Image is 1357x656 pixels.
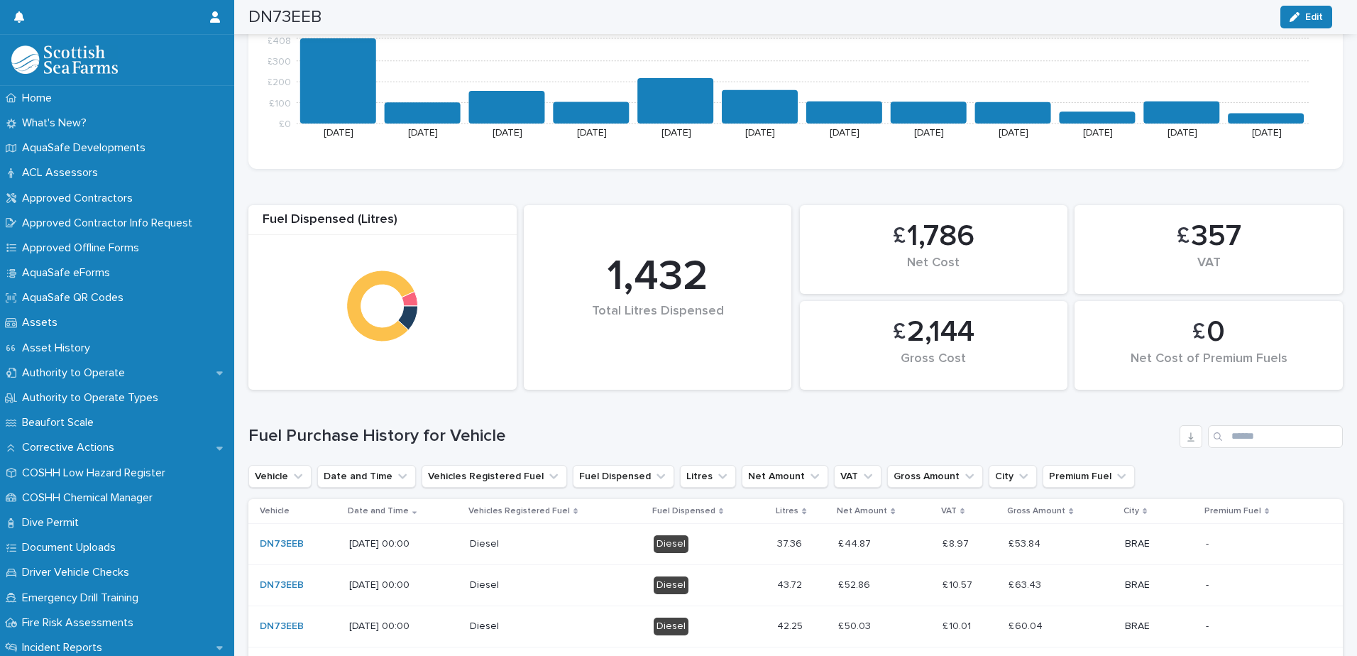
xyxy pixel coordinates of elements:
p: Asset History [16,341,101,355]
p: Fuel Dispensed [652,503,715,519]
p: £ 52.86 [838,576,873,591]
a: DN73EEB [260,538,304,550]
div: Diesel [654,535,688,553]
img: bPIBxiqnSb2ggTQWdOVV [11,45,118,74]
div: Net Cost of Premium Fuels [1099,351,1319,381]
span: 1,786 [907,219,974,254]
p: AquaSafe QR Codes [16,291,135,305]
p: Authority to Operate [16,366,136,380]
button: Vehicles Registered Fuel [422,465,567,488]
p: Gross Amount [1007,503,1065,519]
p: £ 44.87 [838,535,874,550]
span: 0 [1207,315,1225,350]
p: [DATE] 00:00 [349,579,458,591]
span: £ [1192,319,1205,346]
tr: DN73EEB [DATE] 00:00DieselDiesel42.2542.25 £ 50.03£ 50.03 £ 10.01£ 10.01 £ 60.04£ 60.04 BRAE-- [248,606,1343,647]
p: Incident Reports [16,641,114,655]
p: What's New? [16,116,98,130]
p: Approved Contractor Info Request [16,217,204,230]
button: Gross Amount [887,465,983,488]
p: £ 50.03 [838,618,874,633]
div: VAT [1099,256,1319,285]
p: £ 53.84 [1009,535,1043,550]
p: Home [16,92,63,105]
div: 1,432 [548,251,768,302]
p: Approved Contractors [16,192,144,205]
p: £ 63.43 [1009,576,1044,591]
button: Edit [1280,6,1332,28]
p: £ 10.01 [943,618,974,633]
p: Document Uploads [16,541,127,554]
h1: Fuel Purchase History for Vehicle [248,426,1174,447]
span: Edit [1305,12,1323,22]
text: [DATE] [408,128,438,138]
p: - [1206,576,1212,591]
p: Approved Offline Forms [16,241,150,255]
p: ACL Assessors [16,166,109,180]
p: Diesel [470,538,642,550]
span: £ [893,319,906,346]
div: Diesel [654,618,688,635]
p: Diesel [470,621,642,633]
p: Litres [776,503,798,519]
p: Fire Risk Assessments [16,616,145,630]
button: Vehicle [248,465,312,488]
h2: DN73EEB [248,7,322,28]
p: AquaSafe Developments [16,141,157,155]
tspan: £200 [267,78,291,88]
a: DN73EEB [260,621,304,633]
button: Premium Fuel [1043,465,1135,488]
p: Vehicles Registered Fuel [468,503,570,519]
div: Total Litres Dispensed [548,304,768,349]
text: [DATE] [1252,128,1282,138]
p: [DATE] 00:00 [349,538,458,550]
button: Fuel Dispensed [573,465,674,488]
div: Net Cost [824,256,1044,285]
span: £ [893,223,906,250]
text: [DATE] [1168,128,1197,138]
p: - [1206,618,1212,633]
tspan: £408 [267,37,291,47]
text: [DATE] [830,128,859,138]
p: Date and Time [348,503,409,519]
p: Premium Fuel [1204,503,1261,519]
p: Net Amount [837,503,887,519]
p: Corrective Actions [16,441,126,454]
tspan: £0 [279,119,291,129]
button: VAT [834,465,881,488]
tr: DN73EEB [DATE] 00:00DieselDiesel43.7243.72 £ 52.86£ 52.86 £ 10.57£ 10.57 £ 63.43£ 63.43 BRAE-- [248,564,1343,606]
p: Authority to Operate Types [16,391,170,405]
div: Fuel Dispensed (Litres) [248,212,517,236]
tr: DN73EEB [DATE] 00:00DieselDiesel37.3637.36 £ 44.87£ 44.87 £ 8.97£ 8.97 £ 53.84£ 53.84 BRAE-- [248,524,1343,565]
text: [DATE] [999,128,1028,138]
p: BRAE [1125,579,1194,591]
p: 43.72 [777,576,805,591]
span: 357 [1191,219,1241,254]
p: £ 10.57 [943,576,975,591]
text: [DATE] [745,128,775,138]
button: City [989,465,1037,488]
p: Dive Permit [16,516,90,530]
p: BRAE [1125,621,1194,633]
p: AquaSafe eForms [16,266,121,280]
tspan: £100 [269,99,291,109]
button: Litres [680,465,736,488]
text: [DATE] [493,128,522,138]
input: Search [1208,425,1343,448]
p: COSHH Low Hazard Register [16,466,177,480]
p: City [1123,503,1139,519]
p: Beaufort Scale [16,416,105,430]
a: DN73EEB [260,579,304,591]
p: Assets [16,316,69,329]
button: Date and Time [317,465,416,488]
p: 42.25 [777,618,806,633]
p: Driver Vehicle Checks [16,566,141,579]
span: 2,144 [907,315,974,350]
p: Diesel [470,579,642,591]
text: [DATE] [1083,128,1113,138]
span: £ [1177,223,1190,250]
p: £ 60.04 [1009,618,1045,633]
p: COSHH Chemical Manager [16,491,164,505]
p: [DATE] 00:00 [349,621,458,633]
